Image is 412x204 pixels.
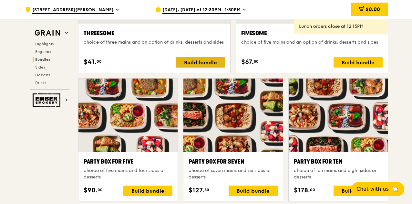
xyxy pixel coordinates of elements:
[204,187,209,192] span: 50
[334,57,383,68] div: Build bundle
[294,167,383,180] div: choice of ten mains and eight sides or desserts
[123,186,172,196] div: Build bundle
[162,7,241,14] span: [DATE], [DATE] at 12:30PM–1:30PM
[35,49,51,54] span: Regulars
[98,187,103,192] span: 00
[35,42,54,46] span: Highlights
[84,157,172,166] div: Party Box for Five
[176,57,225,68] div: Build bundle
[241,57,254,67] span: $67.
[84,57,97,67] span: $41.
[35,73,50,77] span: Desserts
[241,29,383,38] div: Fivesome
[97,59,102,64] span: 00
[32,7,114,14] span: [STREET_ADDRESS][PERSON_NAME]
[366,6,380,12] span: $0.00
[84,167,172,180] div: choice of five mains and four sides or desserts
[33,27,62,39] img: Grain web logo
[189,186,204,195] span: $127.
[391,185,399,193] span: 🦙
[33,93,62,107] img: Ember Smokery web logo
[35,57,50,62] span: Bundles
[310,187,315,192] span: 00
[35,81,46,85] span: Drinks
[351,182,404,196] button: Chat with us🦙
[84,39,225,46] div: choice of three mains and an option of drinks, desserts and sides
[189,167,277,180] div: choice of seven mains and six sides or desserts
[299,23,383,30] div: Lunch orders close at 12:15PM
[356,185,389,193] span: Chat with us
[84,29,225,38] div: Threesome
[84,186,98,195] span: $90.
[294,157,383,166] div: Party Box for Ten
[294,186,310,195] span: $178.
[229,186,278,196] div: Build bundle
[189,157,277,166] div: Party Box for Seven
[254,59,259,64] span: 50
[241,39,383,46] div: choice of five mains and an option of drinks, desserts and sides
[334,186,383,196] div: Build bundle
[35,65,45,70] span: Sides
